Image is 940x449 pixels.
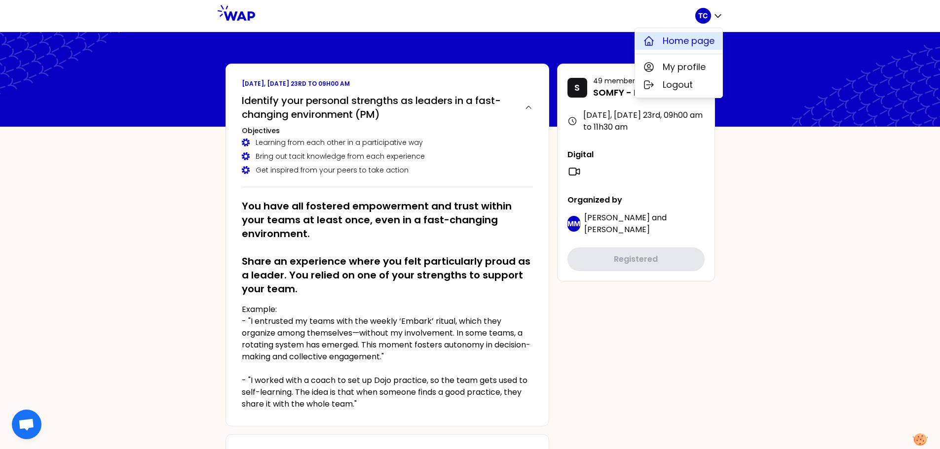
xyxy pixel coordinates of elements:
span: [PERSON_NAME] [584,212,650,223]
p: SOMFY - Leaders [593,86,685,100]
p: Digital [567,149,705,161]
p: Example: - "I entrusted my teams with the weekly ‘Embark’ ritual, which they organize among thems... [242,304,533,410]
button: Registered [567,247,705,271]
p: S [574,81,580,95]
h2: Identify your personal strengths as leaders in a fast-changing environment (PM) [242,94,517,121]
div: Bring out tacit knowledge from each experience [242,151,533,161]
span: [PERSON_NAME] [584,224,650,235]
div: Get inspired from your peers to take action [242,165,533,175]
div: Open chat [12,410,41,439]
p: MM [567,219,580,229]
p: Organized by [567,194,705,206]
div: TC [635,28,723,98]
span: Home page [663,34,714,48]
p: and [584,212,705,236]
p: 49 members [593,76,685,86]
h2: You have all fostered empowerment and trust within your teams at least once, even in a fast-chang... [242,199,533,296]
div: Learning from each other in a participative way [242,138,533,147]
button: Identify your personal strengths as leaders in a fast-changing environment (PM) [242,94,533,121]
h3: Objectives [242,126,533,136]
span: Logout [663,78,693,92]
p: [DATE], [DATE] 23rd to 09h00 am [242,80,533,88]
p: TC [698,11,708,21]
button: TC [695,8,723,24]
span: My profile [663,60,706,74]
div: [DATE], [DATE] 23rd , 09h00 am to 11h30 am [567,109,705,133]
